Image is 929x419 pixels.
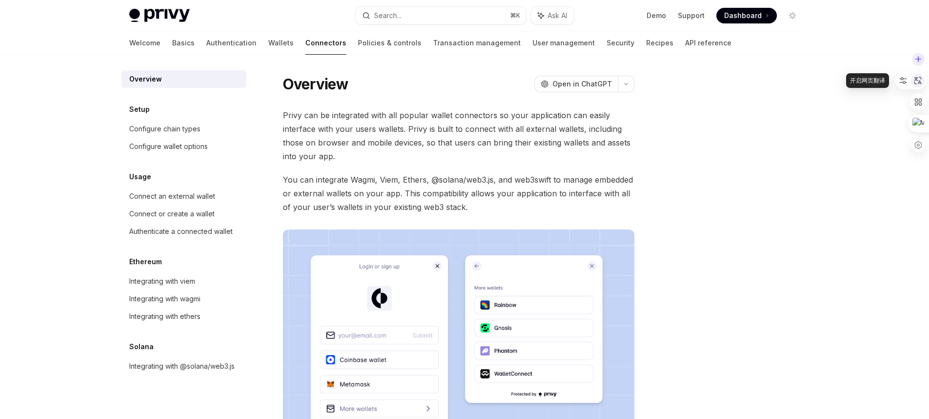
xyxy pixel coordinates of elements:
a: Authentication [206,31,257,55]
a: Demo [647,11,666,21]
img: light logo [129,9,190,22]
div: Authenticate a connected wallet [129,226,233,237]
a: Transaction management [433,31,521,55]
div: Integrating with viem [129,275,195,287]
a: Welcome [129,31,160,55]
h5: Solana [129,341,154,353]
a: Integrating with viem [121,272,246,290]
a: Authenticate a connected wallet [121,223,246,240]
div: Integrating with ethers [129,311,200,322]
a: Connect or create a wallet [121,205,246,223]
span: Ask AI [548,11,567,21]
div: Overview [129,73,162,85]
a: API reference [685,31,731,55]
button: Ask AI [531,7,574,24]
div: Connect an external wallet [129,190,215,202]
span: Dashboard [724,11,762,21]
span: You can integrate Wagmi, Viem, Ethers, @solana/web3.js, and web3swift to manage embedded or exter... [283,173,634,214]
h5: Usage [129,171,151,183]
span: ⌘ K [510,12,520,20]
a: Integrating with wagmi [121,290,246,308]
div: Integrating with wagmi [129,293,200,305]
a: Connect an external wallet [121,188,246,205]
a: Configure chain types [121,120,246,138]
a: Recipes [646,31,673,55]
h1: Overview [283,75,349,93]
a: Dashboard [716,8,777,23]
button: Open in ChatGPT [534,76,618,92]
a: Security [607,31,634,55]
a: Integrating with @solana/web3.js [121,357,246,375]
h5: Setup [129,104,150,115]
span: Open in ChatGPT [553,79,612,89]
button: Search...⌘K [356,7,526,24]
div: Connect or create a wallet [129,208,215,220]
div: Integrating with @solana/web3.js [129,360,235,372]
div: Search... [374,10,401,21]
span: Privy can be integrated with all popular wallet connectors so your application can easily interfa... [283,108,634,163]
a: User management [533,31,595,55]
button: Toggle dark mode [785,8,800,23]
a: Policies & controls [358,31,421,55]
a: Support [678,11,705,21]
a: Wallets [268,31,294,55]
h5: Ethereum [129,256,162,268]
a: Overview [121,70,246,88]
a: Connectors [305,31,346,55]
div: Configure chain types [129,123,200,135]
div: Configure wallet options [129,141,208,152]
a: Basics [172,31,195,55]
a: Configure wallet options [121,138,246,155]
a: Integrating with ethers [121,308,246,325]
